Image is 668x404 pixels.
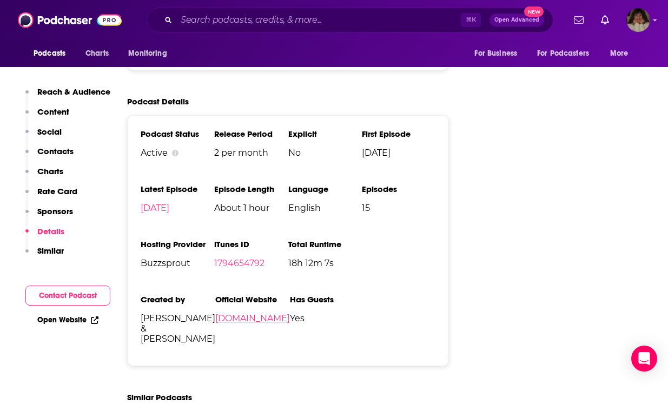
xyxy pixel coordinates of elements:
span: No [288,148,362,158]
p: Rate Card [37,186,77,196]
p: Details [37,226,64,236]
h3: iTunes ID [214,239,288,249]
h3: Official Website [215,294,290,304]
span: Open Advanced [494,17,539,23]
div: Active [141,148,214,158]
p: Social [37,127,62,137]
button: open menu [603,43,642,64]
h3: Language [288,184,362,194]
img: User Profile [626,8,650,32]
h3: First Episode [362,129,435,139]
span: 18h 12m 7s [288,258,362,268]
h3: Latest Episode [141,184,214,194]
span: ⌘ K [461,13,481,27]
h3: Podcast Status [141,129,214,139]
a: [DOMAIN_NAME] [215,313,290,323]
span: More [610,46,629,61]
button: Contacts [25,146,74,166]
span: Charts [85,46,109,61]
a: Show notifications dropdown [597,11,613,29]
a: 1794654792 [214,258,264,268]
span: [DATE] [362,148,435,158]
a: Show notifications dropdown [570,11,588,29]
h2: Podcast Details [127,96,189,107]
button: Sponsors [25,206,73,226]
span: About 1 hour [214,203,288,213]
span: Podcasts [34,46,65,61]
span: For Podcasters [537,46,589,61]
a: Charts [78,43,115,64]
input: Search podcasts, credits, & more... [176,11,461,29]
span: For Business [474,46,517,61]
h3: Explicit [288,129,362,139]
h3: Has Guests [290,294,363,304]
span: 15 [362,203,435,213]
span: English [288,203,362,213]
button: Contact Podcast [25,286,110,306]
div: Search podcasts, credits, & more... [147,8,553,32]
span: 2 per month [214,148,288,158]
h3: Hosting Provider [141,239,214,249]
h3: Episode Length [214,184,288,194]
p: Reach & Audience [37,87,110,97]
button: Content [25,107,69,127]
button: Open AdvancedNew [490,14,544,27]
span: [PERSON_NAME] & [PERSON_NAME] [141,313,215,344]
div: Open Intercom Messenger [631,346,657,372]
h3: Episodes [362,184,435,194]
button: Details [25,226,64,246]
h3: Created by [141,294,215,304]
button: open menu [530,43,605,64]
p: Content [37,107,69,117]
button: open menu [467,43,531,64]
span: Monitoring [128,46,167,61]
h3: Release Period [214,129,288,139]
p: Charts [37,166,63,176]
button: open menu [121,43,181,64]
span: Yes [290,313,363,323]
button: Charts [25,166,63,186]
h3: Total Runtime [288,239,362,249]
h2: Similar Podcasts [127,392,192,402]
span: Logged in as angelport [626,8,650,32]
button: open menu [26,43,80,64]
a: Open Website [37,315,98,324]
img: Podchaser - Follow, Share and Rate Podcasts [18,10,122,30]
span: New [524,6,544,17]
p: Sponsors [37,206,73,216]
button: Reach & Audience [25,87,110,107]
p: Similar [37,246,64,256]
a: [DATE] [141,203,169,213]
button: Similar [25,246,64,266]
button: Social [25,127,62,147]
button: Rate Card [25,186,77,206]
button: Show profile menu [626,8,650,32]
p: Contacts [37,146,74,156]
span: Buzzsprout [141,258,214,268]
